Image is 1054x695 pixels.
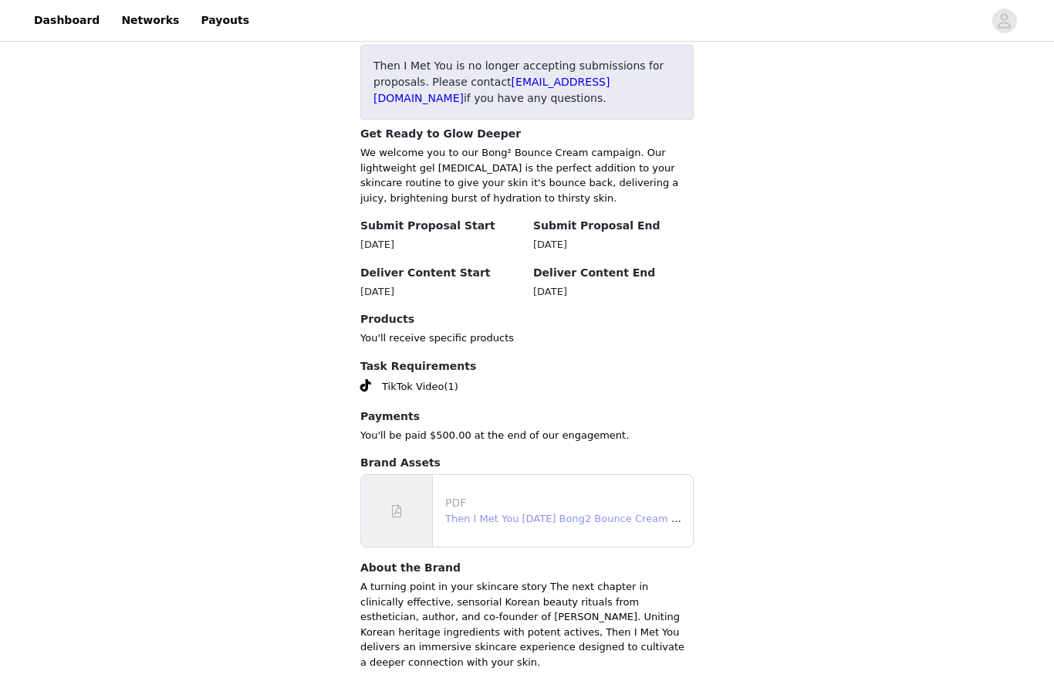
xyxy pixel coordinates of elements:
p: A turning point in your skincare story The next chapter in clinically effective, sensorial Korean... [360,579,694,670]
div: [DATE] [360,237,521,253]
div: [DATE] [360,284,521,300]
a: Networks [112,3,188,38]
h4: Get Ready to Glow Deeper [360,126,694,142]
p: You'll be paid $500.00 at the end of our engagement. [360,428,694,443]
h4: Submit Proposal End [533,218,694,234]
div: [DATE] [533,284,694,300]
h4: Task Requirements [360,358,694,375]
p: Then I Met You is no longer accepting submissions for proposals. Please contact if you have any q... [373,58,681,107]
p: PDF [445,495,687,511]
h4: Brand Assets [360,455,694,471]
a: Payouts [191,3,258,38]
a: Dashboard [25,3,109,38]
h4: Deliver Content End [533,265,694,281]
div: avatar [997,8,1012,33]
p: We welcome you to our Bong² Bounce Cream campaign. Our lightweight gel [MEDICAL_DATA] is the perf... [360,145,694,205]
a: Then I Met You [DATE] Bong2 Bounce Cream Paid Influencer Content Brief Reel.pdf [445,513,860,524]
div: [DATE] [533,237,694,253]
p: You'll receive specific products [360,331,694,346]
h4: About the Brand [360,560,694,576]
span: TikTok Video [382,379,444,395]
h4: Products [360,311,694,327]
span: (1) [444,379,458,395]
h4: Deliver Content Start [360,265,521,281]
h4: Payments [360,409,694,425]
h4: Submit Proposal Start [360,218,521,234]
